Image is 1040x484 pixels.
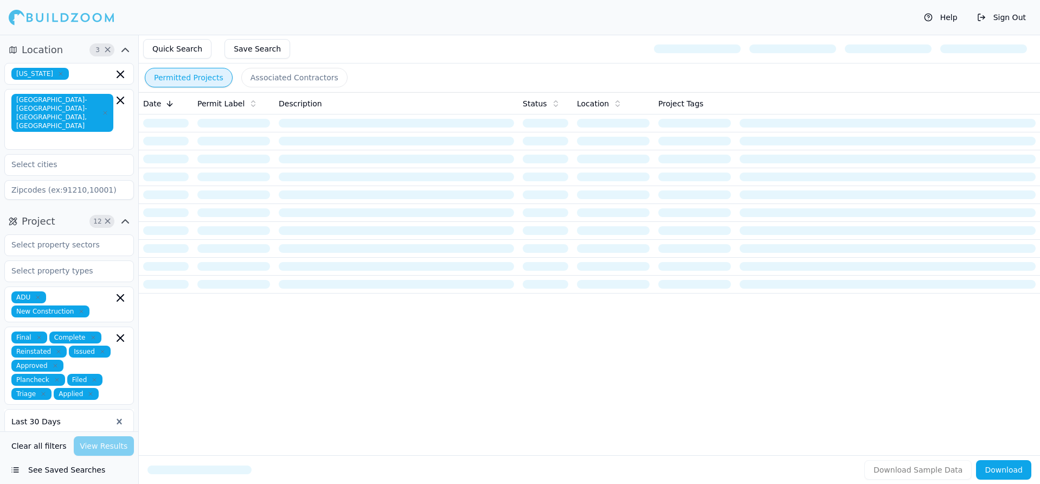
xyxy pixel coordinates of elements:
button: Location3Clear Location filters [4,41,134,59]
span: Plancheck [11,374,65,386]
button: Associated Contractors [241,68,348,87]
button: Quick Search [143,39,211,59]
button: Save Search [224,39,290,59]
button: Help [919,9,963,26]
span: Filed [67,374,103,386]
span: [US_STATE] [11,68,69,80]
span: ADU [11,291,46,303]
button: Sign Out [972,9,1031,26]
span: Date [143,98,161,109]
span: [GEOGRAPHIC_DATA]-[GEOGRAPHIC_DATA]-[GEOGRAPHIC_DATA], [GEOGRAPHIC_DATA] [11,94,113,132]
button: Download [976,460,1031,480]
span: Clear Project filters [104,219,112,224]
span: 12 [92,216,103,227]
span: Applied [54,388,99,400]
span: Issued [69,346,111,358]
span: Status [523,98,547,109]
button: Project12Clear Project filters [4,213,134,230]
button: Permitted Projects [145,68,233,87]
span: Clear Location filters [104,47,112,53]
input: Select cities [5,155,120,174]
span: New Construction [11,305,89,317]
span: Project [22,214,55,229]
span: Final [11,332,47,343]
span: Location [22,42,63,58]
button: See Saved Searches [4,460,134,480]
button: Clear all filters [9,436,69,456]
span: Location [577,98,609,109]
span: Reinstated [11,346,67,358]
input: Zipcodes (ex:91210,10001) [4,180,134,200]
span: Permit Label [197,98,245,109]
span: Triage [11,388,52,400]
input: Select property types [5,261,120,281]
span: Approved [11,360,63,372]
input: Select property sectors [5,235,120,254]
span: 3 [92,44,103,55]
span: Complete [49,332,101,343]
span: Description [279,98,322,109]
span: Project Tags [658,98,703,109]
